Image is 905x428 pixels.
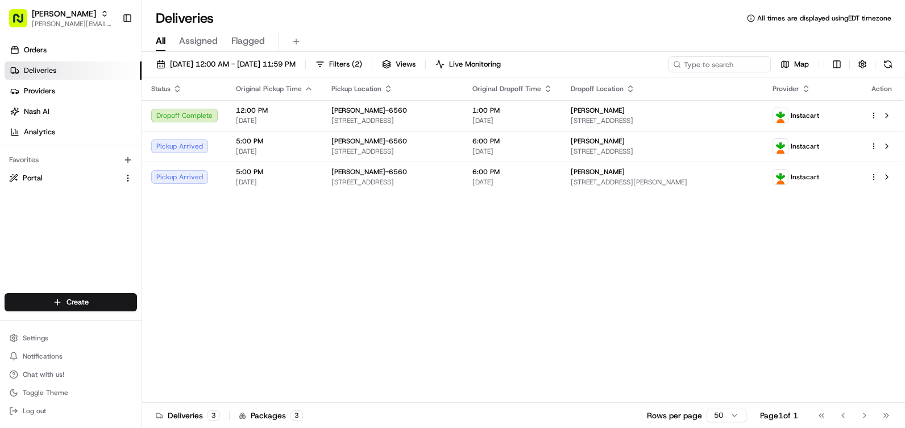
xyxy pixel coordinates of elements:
[5,293,137,311] button: Create
[791,172,819,182] span: Instacart
[23,370,64,379] span: Chat with us!
[773,170,788,184] img: profile_instacart_ahold_partner.png
[5,367,137,382] button: Chat with us!
[32,8,96,19] button: [PERSON_NAME]
[151,56,301,72] button: [DATE] 12:00 AM - [DATE] 11:59 PM
[236,106,313,115] span: 12:00 PM
[5,5,118,32] button: [PERSON_NAME][PERSON_NAME][EMAIL_ADDRESS][PERSON_NAME][DOMAIN_NAME]
[23,406,46,415] span: Log out
[791,142,819,151] span: Instacart
[156,34,165,48] span: All
[23,334,48,343] span: Settings
[449,59,501,69] span: Live Monitoring
[32,19,113,28] button: [PERSON_NAME][EMAIL_ADDRESS][PERSON_NAME][DOMAIN_NAME]
[472,116,553,125] span: [DATE]
[669,56,771,72] input: Type to search
[23,173,43,183] span: Portal
[5,82,142,100] a: Providers
[23,388,68,397] span: Toggle Theme
[151,84,171,93] span: Status
[329,59,362,69] span: Filters
[472,147,553,156] span: [DATE]
[231,34,265,48] span: Flagged
[5,169,137,187] button: Portal
[571,178,755,187] span: [STREET_ADDRESS][PERSON_NAME]
[331,178,454,187] span: [STREET_ADDRESS]
[23,352,63,361] span: Notifications
[794,59,809,69] span: Map
[207,410,220,421] div: 3
[236,116,313,125] span: [DATE]
[331,116,454,125] span: [STREET_ADDRESS]
[236,147,313,156] span: [DATE]
[331,147,454,156] span: [STREET_ADDRESS]
[5,385,137,401] button: Toggle Theme
[870,84,894,93] div: Action
[880,56,896,72] button: Refresh
[179,34,218,48] span: Assigned
[170,59,296,69] span: [DATE] 12:00 AM - [DATE] 11:59 PM
[571,167,625,176] span: [PERSON_NAME]
[24,65,56,76] span: Deliveries
[331,106,407,115] span: [PERSON_NAME]-6560
[236,178,313,187] span: [DATE]
[571,106,625,115] span: [PERSON_NAME]
[377,56,421,72] button: Views
[773,108,788,123] img: profile_instacart_ahold_partner.png
[24,127,55,137] span: Analytics
[9,173,119,183] a: Portal
[775,56,814,72] button: Map
[472,167,553,176] span: 6:00 PM
[331,137,407,146] span: [PERSON_NAME]-6560
[331,84,381,93] span: Pickup Location
[24,45,47,55] span: Orders
[5,330,137,346] button: Settings
[430,56,506,72] button: Live Monitoring
[571,116,755,125] span: [STREET_ADDRESS]
[5,403,137,419] button: Log out
[647,410,702,421] p: Rows per page
[352,59,362,69] span: ( 2 )
[236,167,313,176] span: 5:00 PM
[5,151,137,169] div: Favorites
[5,41,142,59] a: Orders
[24,106,49,117] span: Nash AI
[472,106,553,115] span: 1:00 PM
[472,178,553,187] span: [DATE]
[290,410,303,421] div: 3
[5,348,137,364] button: Notifications
[67,297,89,307] span: Create
[239,410,303,421] div: Packages
[5,61,142,80] a: Deliveries
[331,167,407,176] span: [PERSON_NAME]-6560
[760,410,798,421] div: Page 1 of 1
[236,137,313,146] span: 5:00 PM
[472,84,541,93] span: Original Dropoff Time
[310,56,367,72] button: Filters(2)
[156,9,214,27] h1: Deliveries
[757,14,891,23] span: All times are displayed using EDT timezone
[571,147,755,156] span: [STREET_ADDRESS]
[5,102,142,121] a: Nash AI
[24,86,55,96] span: Providers
[773,84,799,93] span: Provider
[571,137,625,146] span: [PERSON_NAME]
[791,111,819,120] span: Instacart
[571,84,624,93] span: Dropoff Location
[5,123,142,141] a: Analytics
[396,59,416,69] span: Views
[773,139,788,154] img: profile_instacart_ahold_partner.png
[236,84,302,93] span: Original Pickup Time
[156,410,220,421] div: Deliveries
[472,137,553,146] span: 6:00 PM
